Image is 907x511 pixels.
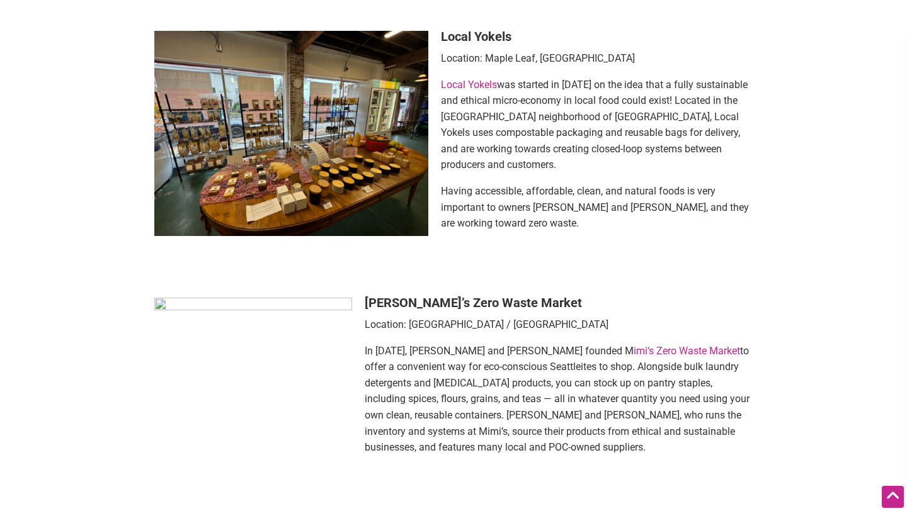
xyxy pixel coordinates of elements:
[154,50,753,67] p: Location: Maple Leaf, [GEOGRAPHIC_DATA]
[365,295,582,310] strong: [PERSON_NAME]’s Zero Waste Market
[882,486,904,508] div: Scroll Back to Top
[154,317,753,333] p: Location: [GEOGRAPHIC_DATA] / [GEOGRAPHIC_DATA]
[154,77,753,174] p: was started in [DATE] on the idea that a fully sustainable and ethical micro-economy in local foo...
[634,345,740,357] a: imi’s Zero Waste Market
[441,29,511,44] strong: Local Yokels
[441,79,497,91] a: Local Yokels
[154,183,753,232] p: Having accessible, affordable, clean, and natural foods is very important to owners [PERSON_NAME]...
[154,343,753,456] p: In [DATE], [PERSON_NAME] and [PERSON_NAME] founded M to offer a convenient way for eco-conscious ...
